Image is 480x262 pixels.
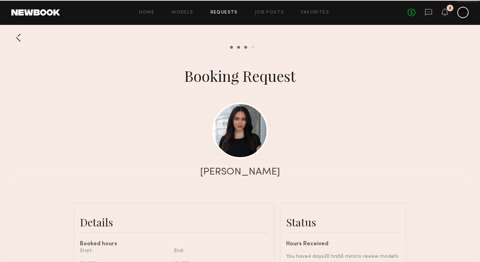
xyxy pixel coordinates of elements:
div: Start: [80,247,169,255]
div: Booked hours [80,241,268,247]
a: Job Posts [255,10,284,15]
div: Hours Received [286,241,400,247]
a: Home [139,10,155,15]
a: Requests [211,10,238,15]
div: 2 [449,6,451,10]
div: Details [80,215,268,229]
a: Models [171,10,193,15]
a: Favorites [301,10,329,15]
div: End: [174,247,263,255]
div: Status [286,215,400,229]
div: Booking Request [184,66,296,86]
div: [PERSON_NAME] [200,167,280,177]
